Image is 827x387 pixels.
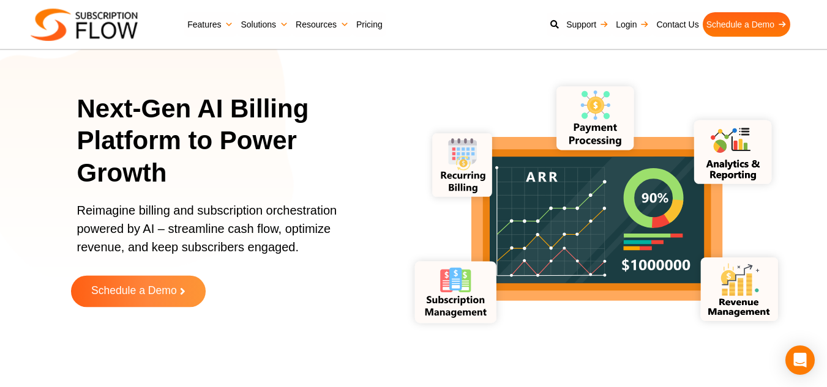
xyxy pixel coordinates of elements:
img: Subscriptionflow [31,9,138,41]
a: Pricing [353,12,386,37]
a: Features [184,12,237,37]
a: Solutions [237,12,292,37]
span: Schedule a Demo [91,286,176,298]
a: Contact Us [653,12,702,37]
h1: Next-Gen AI Billing Platform to Power Growth [77,93,382,190]
a: Schedule a Demo [703,12,790,37]
a: Support [563,12,612,37]
div: Open Intercom Messenger [785,345,815,375]
a: Schedule a Demo [71,276,206,308]
a: Resources [292,12,353,37]
p: Reimagine billing and subscription orchestration powered by AI – streamline cash flow, optimize r... [77,201,367,268]
a: Login [612,12,653,37]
